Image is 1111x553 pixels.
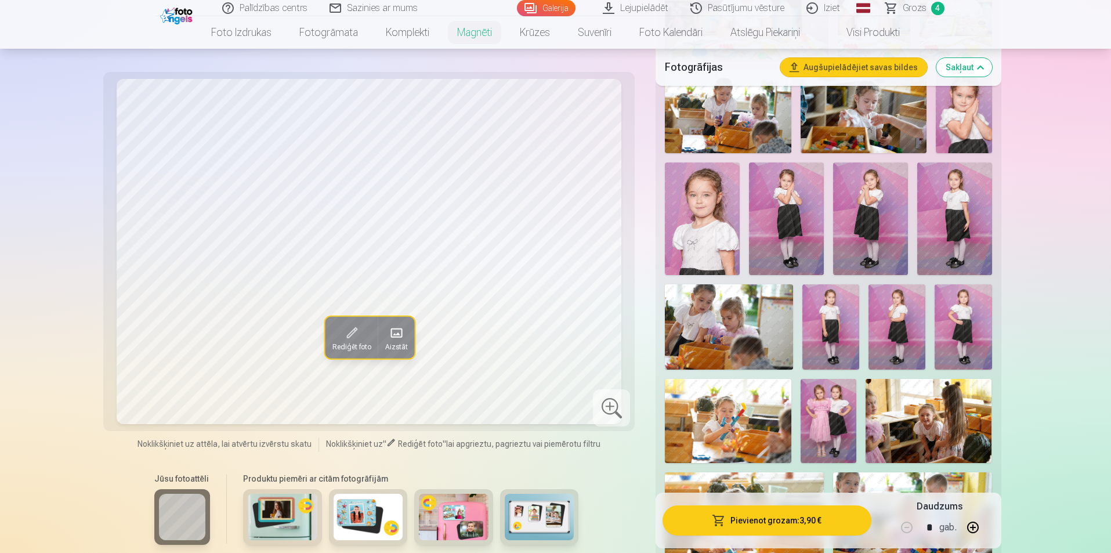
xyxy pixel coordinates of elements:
a: Komplekti [372,16,443,49]
button: Sakļaut [936,58,992,77]
span: Noklikšķiniet uz [326,439,383,449]
a: Foto izdrukas [197,16,285,49]
button: Pievienot grozam:3,90 € [663,505,871,536]
div: gab. [939,514,957,541]
h6: Jūsu fotoattēli [154,473,210,485]
span: " [443,439,446,449]
span: Rediģēt foto [331,342,370,352]
span: " [383,439,386,449]
a: Magnēti [443,16,506,49]
a: Krūzes [506,16,564,49]
a: Foto kalendāri [625,16,716,49]
a: Visi produkti [814,16,914,49]
h5: Fotogrāfijas [665,59,770,75]
h5: Daudzums [917,500,962,514]
a: Suvenīri [564,16,625,49]
span: Rediģēt foto [398,439,443,449]
a: Atslēgu piekariņi [716,16,814,49]
button: Aizstāt [377,317,414,359]
button: Rediģēt foto [324,317,377,359]
img: /fa1 [160,5,196,24]
h6: Produktu piemēri ar citām fotogrāfijām [238,473,583,485]
span: 4 [931,2,944,15]
span: Grozs [903,1,927,15]
button: Augšupielādējiet savas bildes [780,58,927,77]
span: Noklikšķiniet uz attēla, lai atvērtu izvērstu skatu [137,438,312,450]
a: Fotogrāmata [285,16,372,49]
span: Aizstāt [384,342,407,352]
span: lai apgrieztu, pagrieztu vai piemērotu filtru [446,439,600,449]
